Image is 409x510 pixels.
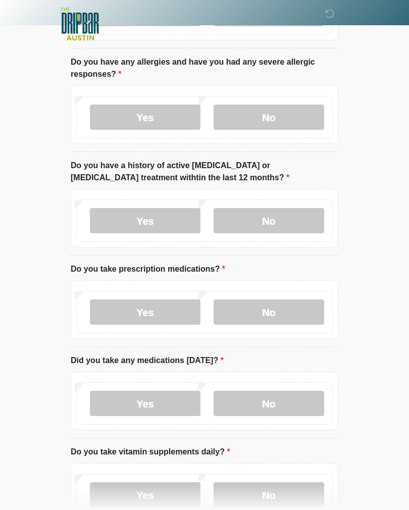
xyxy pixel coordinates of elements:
label: Yes [90,105,200,130]
label: Do you take vitamin supplements daily? [71,446,230,458]
label: Yes [90,208,200,233]
label: Do you have a history of active [MEDICAL_DATA] or [MEDICAL_DATA] treatment withtin the last 12 mo... [71,160,338,184]
img: The DRIPBaR - Austin The Domain Logo [61,8,99,40]
label: No [214,391,324,416]
label: Do you take prescription medications? [71,263,225,275]
label: Yes [90,482,200,507]
label: Do you have any allergies and have you had any severe allergic responses? [71,56,338,80]
label: No [214,482,324,507]
label: No [214,208,324,233]
label: No [214,299,324,325]
label: Yes [90,391,200,416]
label: Did you take any medications [DATE]? [71,354,224,367]
label: Yes [90,299,200,325]
label: No [214,105,324,130]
